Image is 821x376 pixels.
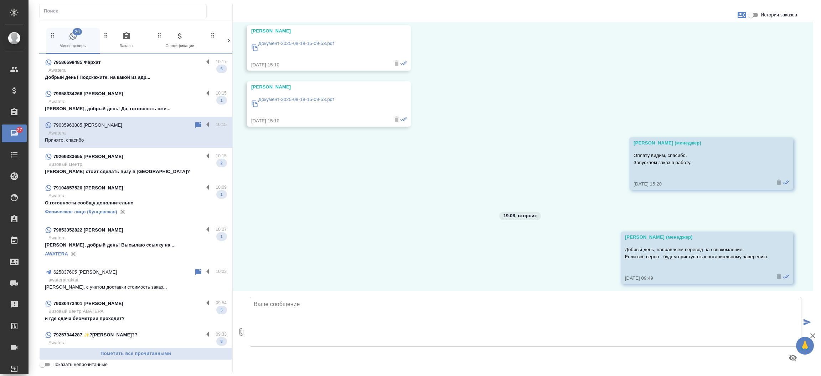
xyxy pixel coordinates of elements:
p: [PERSON_NAME], добрый день! Высылаю ссылку на ... [45,242,227,249]
button: Удалить привязку [68,249,79,259]
div: [DATE] 09:49 [625,275,768,282]
a: 27 [2,125,27,142]
span: 1 [216,233,227,240]
span: 2 [216,159,227,167]
div: 79030473401 [PERSON_NAME]09:54Визовый центр АВАТЕРАи где сдача биометрии проходит?5 [39,295,232,326]
div: [DATE] 15:10 [251,61,386,68]
svg: Зажми и перетащи, чтобы поменять порядок вкладок [103,32,109,39]
div: 79858334266 [PERSON_NAME]10:15Awatera[PERSON_NAME], добрый день! Да, готовность ожи...1 [39,85,232,117]
p: [PERSON_NAME] стоит сделать визу в [GEOGRAPHIC_DATA]? [45,168,227,175]
span: 1 [216,191,227,198]
a: AWATERA [45,251,68,256]
p: Документ-2025-08-18-15-09-53.pdf [258,96,334,103]
p: 79257344287 ✨?[PERSON_NAME]?? [53,331,138,339]
button: Заявки [733,6,750,24]
div: 79853352822 [PERSON_NAME]10:07Awatera[PERSON_NAME], добрый день! Высылаю ссылку на ...1AWATERA [39,222,232,264]
span: Показать непрочитанные [52,361,108,368]
span: 5 [216,65,227,72]
p: 10:17 [216,58,227,65]
p: 10:07 [216,226,227,233]
p: 79269383655 [PERSON_NAME] [53,153,123,160]
p: 79858334266 [PERSON_NAME] [53,90,123,97]
p: Визовый Центр [48,161,227,168]
div: Пометить непрочитанным [194,121,202,129]
p: Awatera [48,98,227,105]
button: Удалить привязку [117,207,128,217]
div: [PERSON_NAME] (менеджер) [625,234,768,241]
span: Заказы [103,32,150,49]
p: 09:54 [216,299,227,306]
span: Клиенты [210,32,257,49]
p: 625837605 [PERSON_NAME] [53,269,117,276]
div: 625837605 [PERSON_NAME]10:03awateratraktat[PERSON_NAME], с учетом доставки стоимость заказ... [39,264,232,295]
p: Документ-2025-08-18-15-09-53.pdf [258,40,334,47]
a: Документ-2025-08-18-15-09-53.pdf [251,38,386,58]
div: [DATE] 15:20 [634,181,768,188]
div: 79104657520 [PERSON_NAME]10:09AwateraО готовности сообщу дополнительно1Физическое лицо (Кунцевская) [39,179,232,222]
p: и где сдача биометрии проходит? [45,315,227,322]
p: [PERSON_NAME], с учетом доставки стоимость заказ... [45,284,227,291]
p: Awatera [48,339,227,346]
div: [PERSON_NAME] [251,83,386,91]
p: 19.08, вторник [504,212,537,219]
p: 79853352822 [PERSON_NAME] [53,227,123,234]
p: Awatera [48,129,227,137]
div: 79257344287 ✨?[PERSON_NAME]??09:33Awatera[PERSON_NAME], спасибо, запрос передан на оцен...8 [39,326,232,358]
p: awateratraktat [48,276,227,284]
span: Мессенджеры [49,32,97,49]
div: 79269383655 [PERSON_NAME]10:15Визовый Центр[PERSON_NAME] стоит сделать визу в [GEOGRAPHIC_DATA]?2 [39,148,232,179]
a: Физическое лицо (Кунцевская) [45,209,117,214]
p: О готовности сообщу дополнительно [45,199,227,207]
p: 79104657520 [PERSON_NAME] [53,184,123,192]
span: 🙏 [799,338,811,353]
span: 5 [216,306,227,314]
p: Awatera [48,67,227,74]
div: 79586699485 Фархат10:17AwateraДобрый день! Подскажите, на какой из адр...5 [39,54,232,85]
p: 10:15 [216,152,227,159]
p: [PERSON_NAME], спасибо, запрос передан на оцен... [45,346,227,354]
p: Добрый день, направляем перевод на ознакомление. Если всё верно - будем приступать к нотариальном... [625,246,768,260]
svg: Зажми и перетащи, чтобы поменять порядок вкладок [210,32,216,39]
p: Добрый день! Подскажите, на какой из адр... [45,74,227,81]
p: Визовый центр АВАТЕРА [48,308,227,315]
p: Принято, спасибо [45,137,227,144]
svg: Зажми и перетащи, чтобы поменять порядок вкладок [49,32,56,39]
p: 10:03 [216,268,227,275]
svg: Зажми и перетащи, чтобы поменять порядок вкладок [156,32,163,39]
span: Спецификации [156,32,204,49]
button: Предпросмотр [784,349,801,366]
p: Awatera [48,234,227,242]
p: 10:09 [216,184,227,191]
p: 79035963885 [PERSON_NAME] [53,122,122,129]
p: 79030473401 [PERSON_NAME] [53,300,123,307]
p: 09:33 [216,331,227,338]
button: 🙏 [796,337,814,355]
input: Поиск [44,6,206,16]
p: [PERSON_NAME], добрый день! Да, готовность ожи... [45,105,227,112]
div: Пометить непрочитанным [194,268,202,276]
div: [PERSON_NAME] (менеджер) [634,139,768,147]
div: [PERSON_NAME] [251,27,386,35]
span: 1 [216,97,227,104]
a: Документ-2025-08-18-15-09-53.pdf [251,94,386,114]
div: 79035963885 [PERSON_NAME]10:15AwateraПринято, спасибо [39,117,232,148]
p: 79586699485 Фархат [53,59,101,66]
span: Пометить все прочитанными [43,350,228,358]
p: 10:15 [216,121,227,128]
span: 27 [13,126,26,133]
span: 26 [73,28,82,35]
p: 10:15 [216,90,227,97]
span: 8 [216,338,227,345]
p: Awatera [48,192,227,199]
button: Пометить все прочитанными [39,347,232,360]
span: История заказов [761,11,797,19]
p: Оплату видим, спасибо. Запускаем заказ в работу. [634,152,768,166]
div: [DATE] 15:10 [251,117,386,125]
